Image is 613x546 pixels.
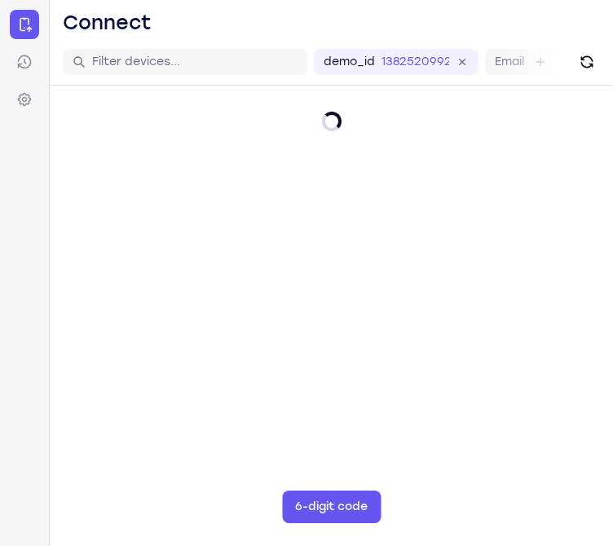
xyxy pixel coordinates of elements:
label: Email [495,54,524,70]
button: Refresh [574,49,600,75]
a: Sessions [10,47,39,77]
h1: Connect [63,10,152,36]
input: Filter devices... [92,54,298,70]
a: Connect [10,10,39,39]
label: demo_id [324,54,375,70]
button: 6-digit code [282,491,381,523]
a: Settings [10,85,39,114]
